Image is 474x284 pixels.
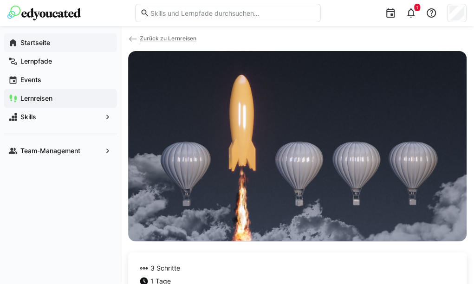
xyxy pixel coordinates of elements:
span: 3 Schritte [150,264,180,273]
span: 1 [416,5,418,10]
input: Skills und Lernpfade durchsuchen… [149,9,316,17]
a: Zurück zu Lernreisen [128,35,196,42]
span: Zurück zu Lernreisen [140,35,196,42]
